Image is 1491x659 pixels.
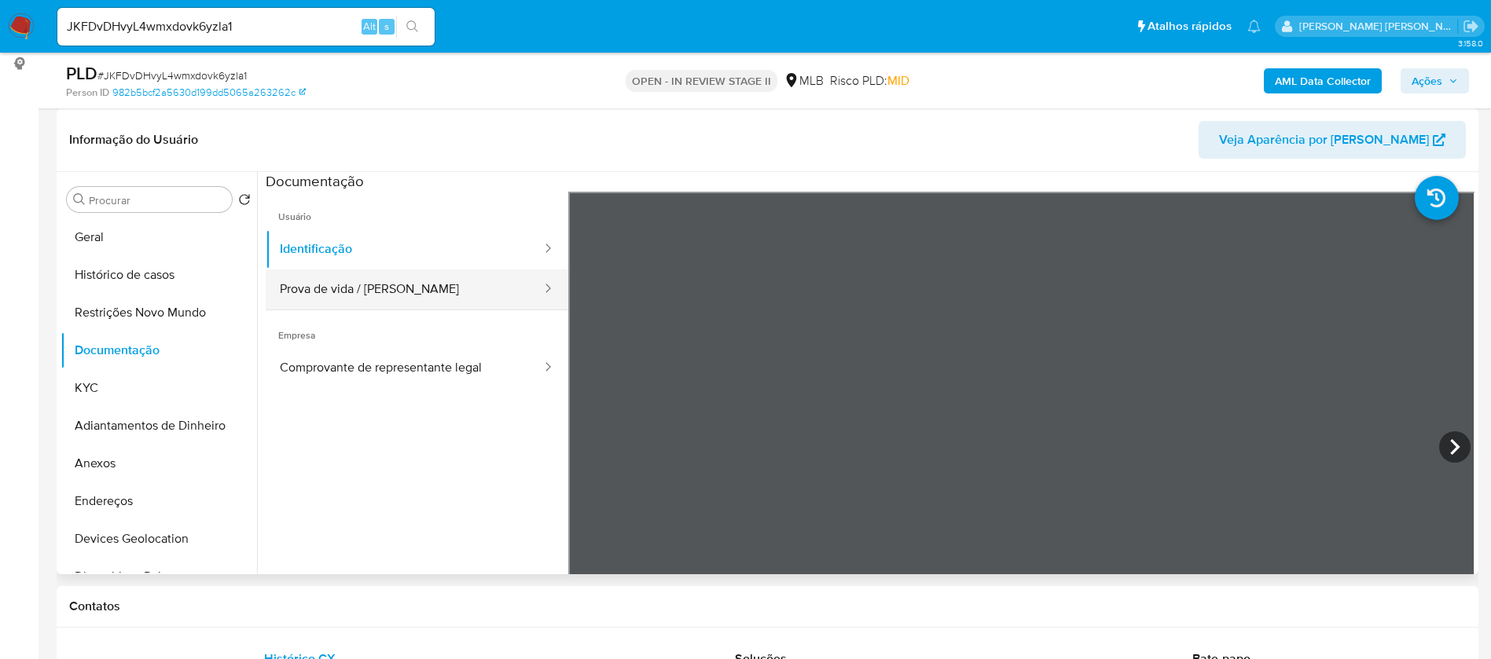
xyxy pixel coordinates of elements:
button: Veja Aparência por [PERSON_NAME] [1199,121,1466,159]
button: Restrições Novo Mundo [61,294,257,331]
button: Geral [61,218,257,256]
button: Documentação [61,331,257,369]
span: Ações [1412,68,1442,93]
button: Anexos [61,445,257,482]
p: renata.fdelgado@mercadopago.com.br [1299,19,1458,34]
b: Person ID [66,86,109,100]
div: MLB [784,72,824,90]
span: # JKFDvDHvyL4wmxdovk6yzla1 [97,68,247,83]
span: MID [887,71,909,90]
button: Devices Geolocation [61,520,257,558]
a: Sair [1463,18,1479,35]
button: Endereços [61,482,257,520]
span: Atalhos rápidos [1148,18,1232,35]
button: AML Data Collector [1264,68,1382,93]
button: Dispositivos Point [61,558,257,595]
h1: Contatos [69,599,1466,614]
button: Retornar ao pedido padrão [238,193,251,211]
a: Notificações [1247,20,1261,33]
input: Procurar [89,193,226,207]
p: OPEN - IN REVIEW STAGE II [626,70,777,92]
button: Procurar [73,193,86,206]
button: KYC [61,369,257,407]
span: s [384,19,389,34]
input: Pesquise usuários ou casos... [57,16,435,37]
h1: Informação do Usuário [69,132,198,148]
button: Ações [1401,68,1469,93]
span: 3.158.0 [1458,37,1483,49]
button: Histórico de casos [61,256,257,294]
span: Risco PLD: [830,72,909,90]
a: 982b5bcf2a5630d199dd5065a263262c [112,86,306,100]
b: PLD [66,60,97,86]
button: search-icon [396,16,428,38]
button: Adiantamentos de Dinheiro [61,407,257,445]
span: Veja Aparência por [PERSON_NAME] [1219,121,1429,159]
span: Alt [363,19,376,34]
b: AML Data Collector [1275,68,1371,93]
